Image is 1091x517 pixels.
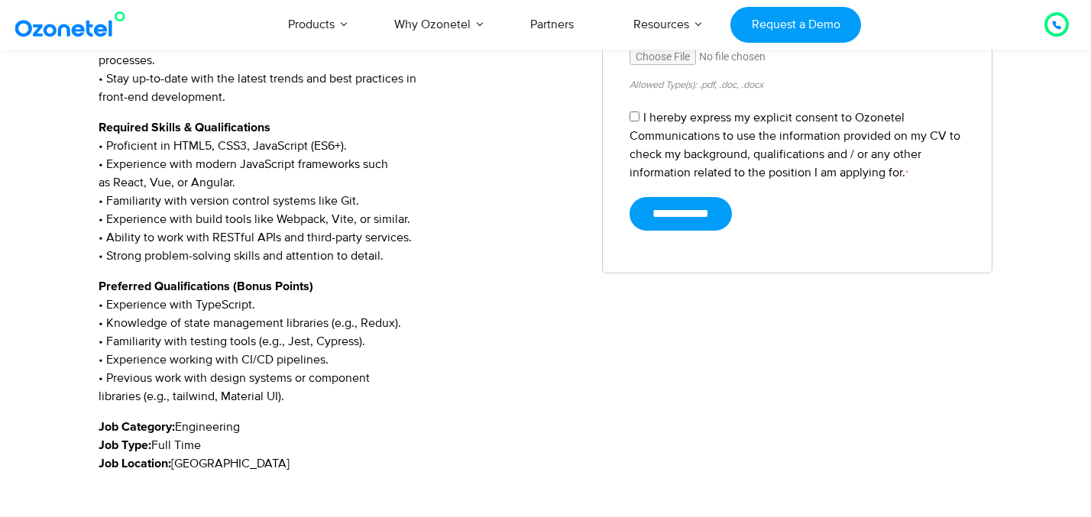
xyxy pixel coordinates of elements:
span: [GEOGRAPHIC_DATA] [171,456,290,471]
span: Engineering [175,419,240,435]
strong: Preferred Qualifications (Bonus Points) [99,280,313,292]
span: Full Time [151,438,201,453]
a: Request a Demo [730,7,861,43]
strong: Job Type: [99,439,151,451]
strong: Job Category: [99,421,175,433]
p: • Experience with TypeScript. • Knowledge of state management libraries (e.g., Redux). • Familiar... [99,277,579,406]
small: Allowed Type(s): .pdf, .doc, .docx [630,79,763,91]
p: • Proficient in HTML5, CSS3, JavaScript (ES6+). • Experience with modern JavaScript frameworks su... [99,118,579,265]
label: I hereby express my explicit consent to Ozonetel Communications to use the information provided o... [630,110,960,180]
strong: Job Location: [99,457,171,470]
strong: Required Skills & Qualifications [99,121,270,134]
